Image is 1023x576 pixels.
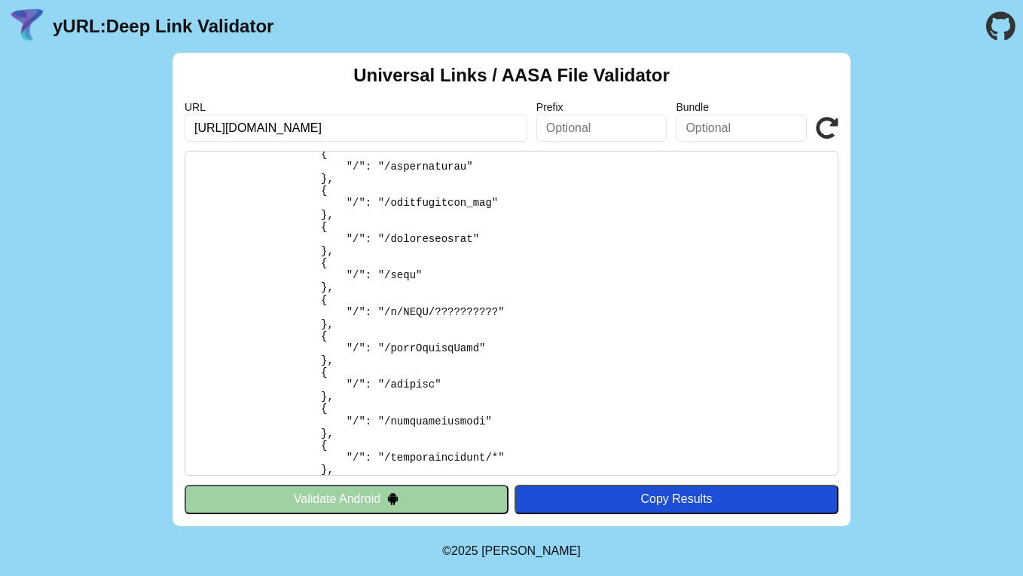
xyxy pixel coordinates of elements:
img: droidIcon.svg [386,492,399,505]
img: yURL Logo [8,7,47,46]
h2: Universal Links / AASA File Validator [353,65,670,86]
a: Michael Ibragimchayev's Personal Site [481,544,581,557]
label: Bundle [676,101,807,113]
a: yURL:Deep Link Validator [53,16,273,37]
span: 2025 [451,544,478,557]
label: URL [185,101,527,113]
label: Prefix [536,101,667,113]
button: Copy Results [515,485,838,513]
input: Optional [676,115,807,142]
input: Optional [536,115,667,142]
button: Validate Android [185,485,508,513]
input: Required [185,115,527,142]
pre: Lorem ipsu do: sitam://con.adipis.eli/.sedd-eiusm/tempo-inc-utla-etdoloremag Al Enimadmi: Veni Qu... [185,151,838,476]
footer: © [442,526,580,576]
div: Copy Results [522,492,831,506]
